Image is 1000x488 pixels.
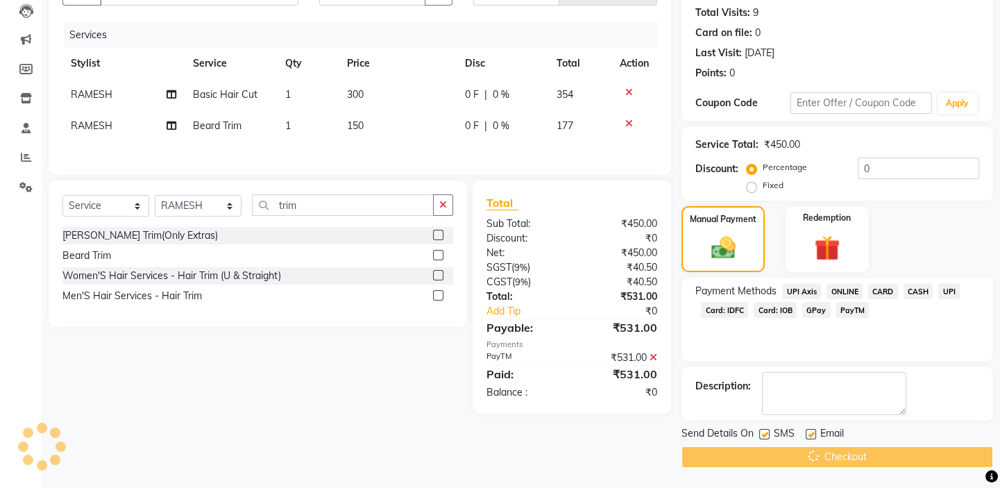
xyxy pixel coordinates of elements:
[572,260,668,275] div: ₹40.50
[285,88,291,101] span: 1
[476,231,572,246] div: Discount:
[588,304,668,319] div: ₹0
[695,26,752,40] div: Card on file:
[695,137,759,152] div: Service Total:
[745,46,774,60] div: [DATE]
[820,426,844,444] span: Email
[572,366,668,382] div: ₹531.00
[695,66,727,81] div: Points:
[62,249,111,263] div: Beard Trim
[457,48,548,79] th: Disc
[486,196,518,210] span: Total
[572,231,668,246] div: ₹0
[476,275,572,289] div: ( )
[572,351,668,365] div: ₹531.00
[704,234,743,262] img: _cash.svg
[476,260,572,275] div: ( )
[71,119,112,132] span: RAMESH
[572,217,668,231] div: ₹450.00
[548,48,611,79] th: Total
[285,119,291,132] span: 1
[904,283,933,299] span: CASH
[476,366,572,382] div: Paid:
[836,302,870,318] span: PayTM
[572,275,668,289] div: ₹40.50
[476,289,572,304] div: Total:
[572,289,668,304] div: ₹531.00
[486,261,511,274] span: SGST
[802,302,831,318] span: GPay
[572,319,668,336] div: ₹531.00
[754,302,797,318] span: Card: IOB
[347,119,364,132] span: 150
[514,262,527,273] span: 9%
[71,88,112,101] span: RAMESH
[695,6,750,20] div: Total Visits:
[753,6,759,20] div: 9
[557,119,573,132] span: 177
[938,283,960,299] span: UPI
[790,92,932,114] input: Enter Offer / Coupon Code
[868,283,898,299] span: CARD
[681,426,754,444] span: Send Details On
[572,385,668,400] div: ₹0
[476,246,572,260] div: Net:
[803,212,851,224] label: Redemption
[252,194,434,216] input: Search or Scan
[695,46,742,60] div: Last Visit:
[62,289,202,303] div: Men'S Hair Services - Hair Trim
[347,88,364,101] span: 300
[763,179,783,192] label: Fixed
[193,88,257,101] span: Basic Hair Cut
[62,269,281,283] div: Women'S Hair Services - Hair Trim (U & Straight)
[62,228,218,243] div: [PERSON_NAME] Trim(Only Extras)
[938,93,977,114] button: Apply
[515,276,528,287] span: 9%
[465,87,479,102] span: 0 F
[62,48,185,79] th: Stylist
[476,385,572,400] div: Balance :
[476,217,572,231] div: Sub Total:
[493,119,509,133] span: 0 %
[572,246,668,260] div: ₹450.00
[755,26,761,40] div: 0
[695,284,777,298] span: Payment Methods
[763,161,807,174] label: Percentage
[774,426,795,444] span: SMS
[827,283,863,299] span: ONLINE
[695,162,738,176] div: Discount:
[277,48,339,79] th: Qty
[695,379,751,394] div: Description:
[476,319,572,336] div: Payable:
[701,302,748,318] span: Card: IDFC
[339,48,457,79] th: Price
[465,119,479,133] span: 0 F
[484,119,487,133] span: |
[729,66,735,81] div: 0
[64,22,668,48] div: Services
[476,351,572,365] div: PayTM
[557,88,573,101] span: 354
[611,48,657,79] th: Action
[185,48,278,79] th: Service
[486,339,657,351] div: Payments
[806,233,848,264] img: _gift.svg
[476,304,588,319] a: Add Tip
[690,213,756,226] label: Manual Payment
[486,276,512,288] span: CGST
[493,87,509,102] span: 0 %
[695,96,790,110] div: Coupon Code
[782,283,821,299] span: UPI Axis
[764,137,800,152] div: ₹450.00
[193,119,241,132] span: Beard Trim
[484,87,487,102] span: |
